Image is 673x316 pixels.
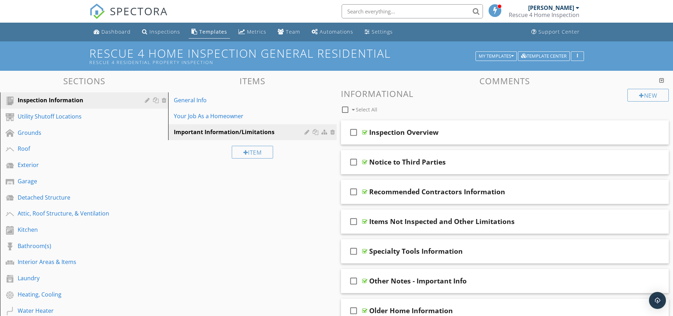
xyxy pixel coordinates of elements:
[476,51,517,61] button: My Templates
[18,128,135,137] div: Grounds
[369,188,505,196] div: Recommended Contractors Information
[101,28,131,35] div: Dashboard
[18,225,135,234] div: Kitchen
[18,144,135,153] div: Roof
[528,4,574,11] div: [PERSON_NAME]
[18,112,135,121] div: Utility Shutoff Locations
[18,306,135,315] div: Water Heater
[320,28,353,35] div: Automations
[341,89,669,98] h3: Informational
[348,183,359,200] i: check_box_outline_blank
[89,10,168,24] a: SPECTORA
[342,4,483,18] input: Search everything...
[110,4,168,18] span: SPECTORA
[479,54,514,59] div: My Templates
[521,54,567,59] div: Template Center
[348,154,359,171] i: check_box_outline_blank
[509,11,579,18] div: Rescue 4 Home Inspection
[189,25,230,39] a: Templates
[199,28,227,35] div: Templates
[348,272,359,289] i: check_box_outline_blank
[348,243,359,260] i: check_box_outline_blank
[627,89,669,102] div: New
[369,217,515,226] div: Items Not Inspected and Other Limitations
[18,290,135,299] div: Heating, Cooling
[309,25,356,39] a: Automations (Basic)
[232,146,273,159] div: Item
[174,112,306,120] div: Your Job As a Homeowner
[174,128,306,136] div: Important Information/Limitations
[89,47,584,65] h1: Rescue 4 Home Inspection General Residential
[362,25,396,39] a: Settings
[348,213,359,230] i: check_box_outline_blank
[18,274,135,282] div: Laundry
[369,277,467,285] div: Other Notes - Important Info
[18,193,135,202] div: Detached Structure
[18,258,135,266] div: Interior Areas & Items
[149,28,180,35] div: Inspections
[372,28,393,35] div: Settings
[89,4,105,19] img: The Best Home Inspection Software - Spectora
[139,25,183,39] a: Inspections
[236,25,269,39] a: Metrics
[529,25,583,39] a: Support Center
[18,96,135,104] div: Inspection Information
[341,76,669,86] h3: Comments
[89,59,478,65] div: Rescue 4 Residential Property Inspection
[275,25,303,39] a: Team
[286,28,300,35] div: Team
[649,292,666,309] div: Open Intercom Messenger
[518,52,570,59] a: Template Center
[369,306,453,315] div: Older Home Information
[18,209,135,218] div: Attic, Roof Structure, & Ventilation
[91,25,134,39] a: Dashboard
[18,177,135,185] div: Garage
[168,76,336,86] h3: Items
[369,128,438,137] div: Inspection Overview
[18,242,135,250] div: Bathroom(s)
[348,124,359,141] i: check_box_outline_blank
[369,247,463,255] div: Specialty Tools Information
[356,106,377,113] span: Select All
[518,51,570,61] button: Template Center
[247,28,266,35] div: Metrics
[18,161,135,169] div: Exterior
[369,158,446,166] div: Notice to Third Parties
[538,28,580,35] div: Support Center
[174,96,306,104] div: General Info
